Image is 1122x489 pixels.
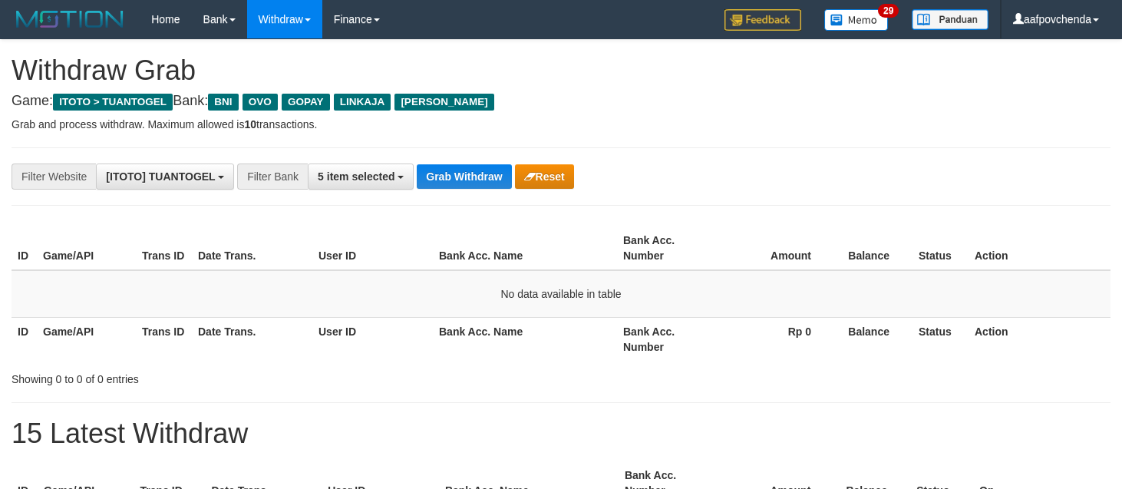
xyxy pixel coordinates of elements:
span: BNI [208,94,238,111]
button: Reset [515,164,574,189]
th: Amount [716,226,834,270]
span: 5 item selected [318,170,394,183]
h1: 15 Latest Withdraw [12,418,1110,449]
th: Trans ID [136,226,192,270]
button: Grab Withdraw [417,164,511,189]
img: panduan.png [912,9,988,30]
img: MOTION_logo.png [12,8,128,31]
th: Rp 0 [716,317,834,361]
h1: Withdraw Grab [12,55,1110,86]
th: Action [969,226,1110,270]
div: Filter Website [12,164,96,190]
th: Trans ID [136,317,192,361]
th: Status [912,226,969,270]
th: User ID [312,317,433,361]
th: Bank Acc. Number [617,226,716,270]
th: Bank Acc. Number [617,317,716,361]
h4: Game: Bank: [12,94,1110,109]
button: [ITOTO] TUANTOGEL [96,164,234,190]
th: Status [912,317,969,361]
th: Game/API [37,226,136,270]
strong: 10 [244,118,256,131]
img: Feedback.jpg [724,9,801,31]
th: Game/API [37,317,136,361]
th: ID [12,317,37,361]
th: Bank Acc. Name [433,226,617,270]
span: OVO [243,94,278,111]
span: 29 [878,4,899,18]
th: Bank Acc. Name [433,317,617,361]
th: Date Trans. [192,226,312,270]
th: Date Trans. [192,317,312,361]
span: GOPAY [282,94,330,111]
img: Button%20Memo.svg [824,9,889,31]
td: No data available in table [12,270,1110,318]
div: Showing 0 to 0 of 0 entries [12,365,456,387]
button: 5 item selected [308,164,414,190]
th: ID [12,226,37,270]
span: ITOTO > TUANTOGEL [53,94,173,111]
th: Balance [834,226,912,270]
th: Balance [834,317,912,361]
p: Grab and process withdraw. Maximum allowed is transactions. [12,117,1110,132]
th: User ID [312,226,433,270]
div: Filter Bank [237,164,308,190]
span: [ITOTO] TUANTOGEL [106,170,215,183]
span: [PERSON_NAME] [394,94,493,111]
span: LINKAJA [334,94,391,111]
th: Action [969,317,1110,361]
